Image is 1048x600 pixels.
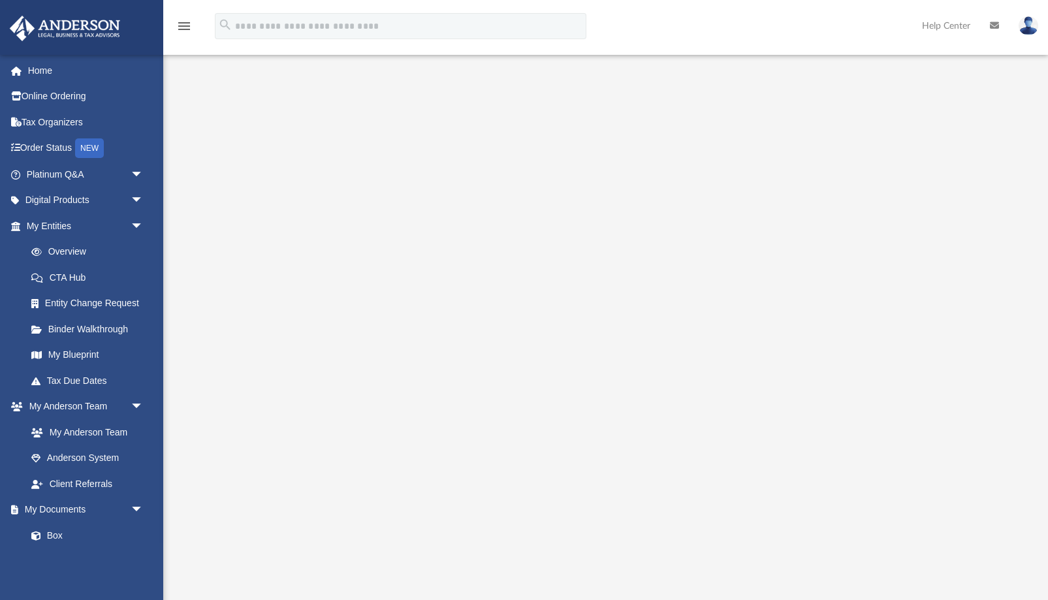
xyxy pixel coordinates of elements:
[9,109,163,135] a: Tax Organizers
[18,316,163,342] a: Binder Walkthrough
[9,394,157,420] a: My Anderson Teamarrow_drop_down
[6,16,124,41] img: Anderson Advisors Platinum Portal
[18,342,157,368] a: My Blueprint
[18,291,163,317] a: Entity Change Request
[131,497,157,524] span: arrow_drop_down
[176,18,192,34] i: menu
[18,264,163,291] a: CTA Hub
[9,57,163,84] a: Home
[75,138,104,158] div: NEW
[176,25,192,34] a: menu
[18,368,163,394] a: Tax Due Dates
[9,135,163,162] a: Order StatusNEW
[18,445,157,471] a: Anderson System
[9,497,157,523] a: My Documentsarrow_drop_down
[9,213,163,239] a: My Entitiesarrow_drop_down
[131,213,157,240] span: arrow_drop_down
[131,394,157,420] span: arrow_drop_down
[131,187,157,214] span: arrow_drop_down
[18,419,150,445] a: My Anderson Team
[18,471,157,497] a: Client Referrals
[9,187,163,213] a: Digital Productsarrow_drop_down
[9,161,163,187] a: Platinum Q&Aarrow_drop_down
[18,239,163,265] a: Overview
[9,84,163,110] a: Online Ordering
[1019,16,1038,35] img: User Pic
[218,18,232,32] i: search
[18,522,150,548] a: Box
[18,548,157,575] a: Meeting Minutes
[131,161,157,188] span: arrow_drop_down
